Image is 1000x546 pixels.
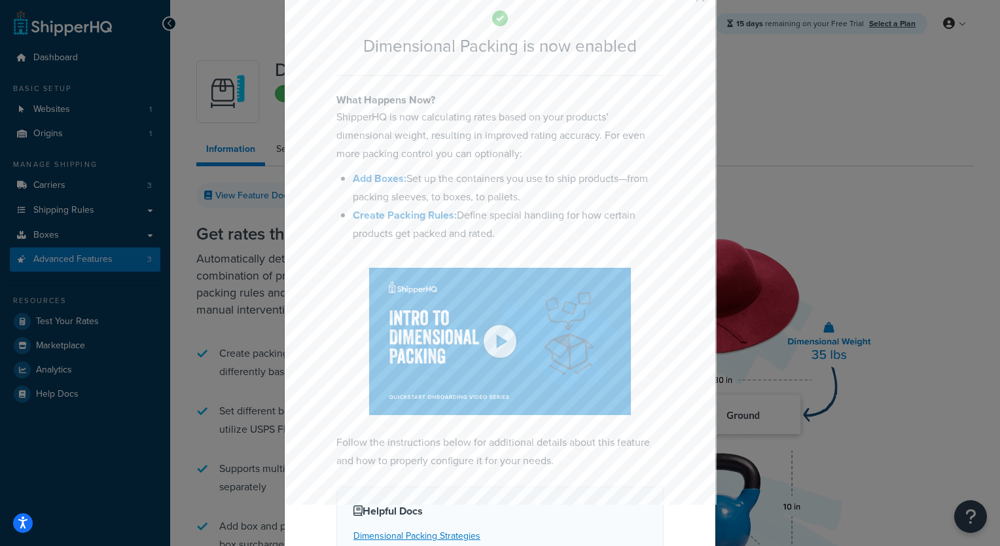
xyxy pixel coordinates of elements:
[353,171,406,186] a: Add Boxes:
[353,529,480,543] a: Dimensional Packing Strategies
[336,92,664,108] h4: What Happens Now?
[353,208,457,223] a: Create Packing Rules:
[353,503,647,519] h4: Helpful Docs
[336,108,664,163] p: ShipperHQ is now calculating rates based on your products’ dimensional weight, resulting in impro...
[353,170,664,206] li: Set up the containers you use to ship products—from packing sleeves, to boxes, to pallets.
[336,433,664,470] p: Follow the instructions below for additional details about this feature and how to properly confi...
[353,206,664,243] li: Define special handling for how certain products get packed and rated.
[369,268,631,415] img: Dimensional Packing Overview
[336,37,664,56] h2: Dimensional Packing is now enabled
